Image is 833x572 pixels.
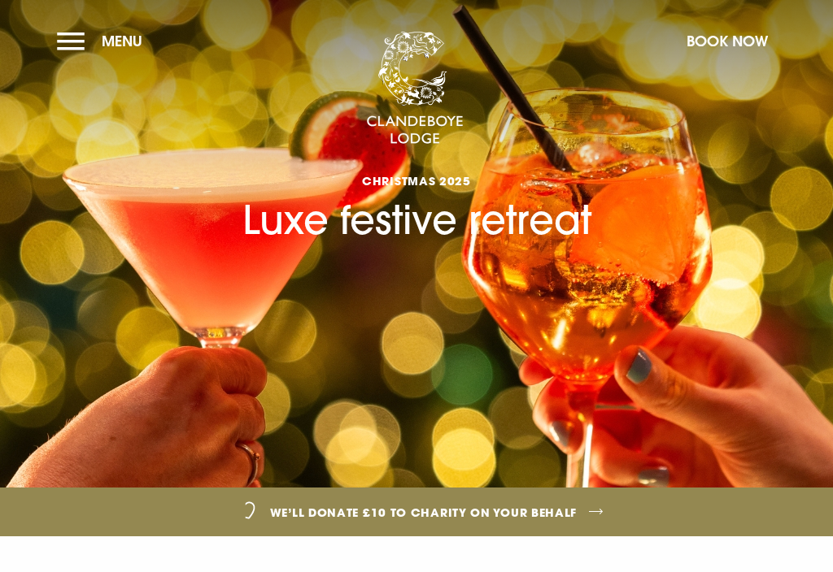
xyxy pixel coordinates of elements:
[678,24,776,58] button: Book Now
[242,173,591,188] span: CHRISTMAS 2025
[102,32,142,50] span: Menu
[242,102,591,243] h1: Luxe festive retreat
[366,32,464,145] img: Clandeboye Lodge
[57,24,150,58] button: Menu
